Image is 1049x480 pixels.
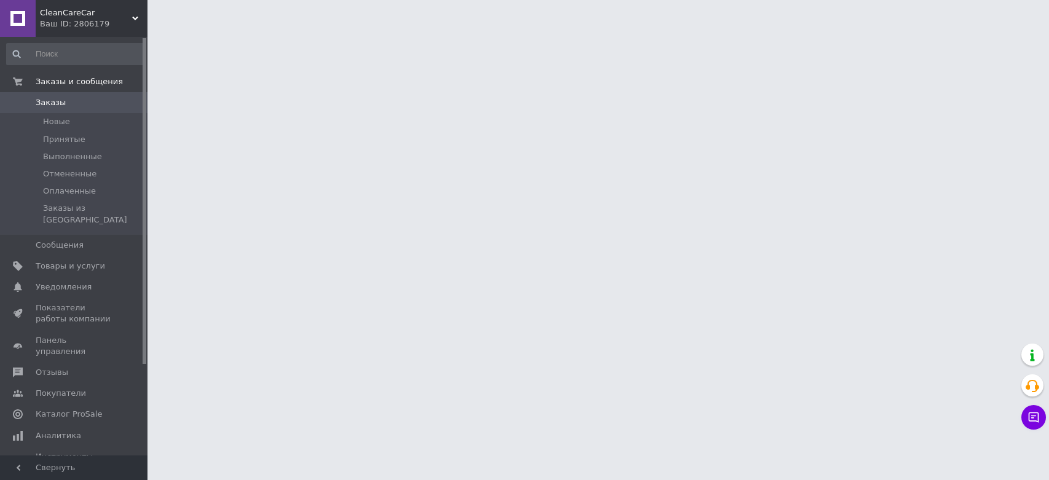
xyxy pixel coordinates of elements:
span: Покупатели [36,388,86,399]
span: Выполненные [43,151,102,162]
span: Оплаченные [43,186,96,197]
div: Ваш ID: 2806179 [40,18,147,30]
span: Отзывы [36,367,68,378]
button: Чат с покупателем [1021,405,1046,430]
input: Поиск [6,43,144,65]
span: Отмененные [43,168,96,179]
span: Новые [43,116,70,127]
span: CleanCareCar [40,7,132,18]
span: Сообщения [36,240,84,251]
span: Заказы и сообщения [36,76,123,87]
span: Принятые [43,134,85,145]
span: Заказы из [GEOGRAPHIC_DATA] [43,203,143,225]
span: Каталог ProSale [36,409,102,420]
span: Инструменты вебмастера и SEO [36,451,114,473]
span: Товары и услуги [36,261,105,272]
span: Уведомления [36,281,92,293]
span: Заказы [36,97,66,108]
span: Показатели работы компании [36,302,114,325]
span: Аналитика [36,430,81,441]
span: Панель управления [36,335,114,357]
